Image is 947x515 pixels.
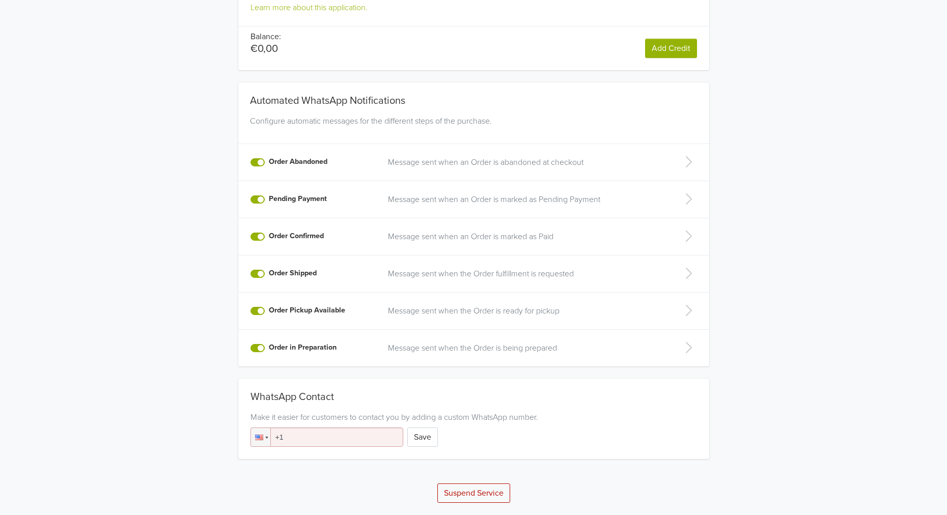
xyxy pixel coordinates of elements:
[645,39,697,58] a: Add Credit
[388,193,661,206] a: Message sent when an Order is marked as Pending Payment
[269,156,327,167] label: Order Abandoned
[246,115,702,139] div: Configure automatic messages for the different steps of the purchase.
[388,305,661,317] a: Message sent when the Order is ready for pickup
[269,305,345,316] label: Order Pickup Available
[269,231,324,242] label: Order Confirmed
[250,427,403,447] input: 1 (702) 123-4567
[269,268,317,279] label: Order Shipped
[269,193,327,205] label: Pending Payment
[388,268,661,280] a: Message sent when the Order fulfillment is requested
[250,43,281,55] p: €0,00
[407,427,438,447] button: Save
[250,31,281,43] p: Balance:
[388,342,661,354] a: Message sent when the Order is being prepared
[437,483,510,503] button: Suspend Service
[250,3,368,13] a: Learn more about this application.
[250,391,697,407] div: WhatsApp Contact
[269,342,337,353] label: Order in Preparation
[250,411,697,423] div: Make it easier for customers to contact you by adding a custom WhatsApp number.
[251,428,270,446] div: United States: + 1
[388,156,661,168] a: Message sent when an Order is abandoned at checkout
[246,82,702,111] div: Automated WhatsApp Notifications
[388,231,661,243] a: Message sent when an Order is marked as Paid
